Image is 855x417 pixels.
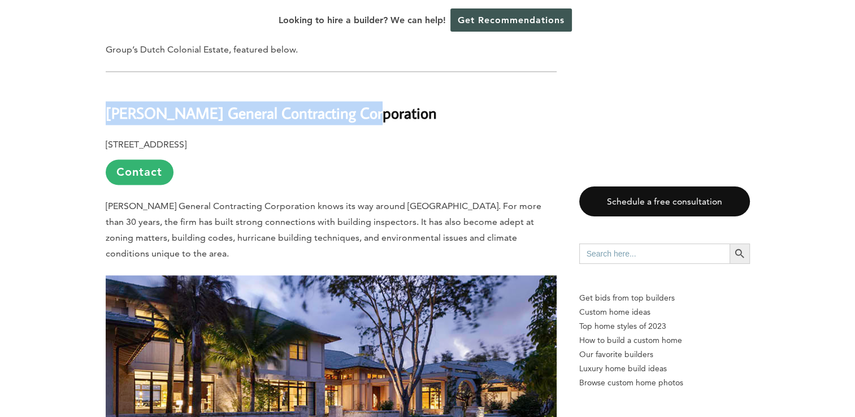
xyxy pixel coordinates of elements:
a: Our favorite builders [579,347,750,362]
a: Custom home ideas [579,305,750,319]
a: Browse custom home photos [579,376,750,390]
a: Contact [106,159,173,185]
b: [PERSON_NAME] General Contracting Corporation [106,103,437,123]
span: [PERSON_NAME] General Contracting Corporation knows its way around [GEOGRAPHIC_DATA]. For more th... [106,201,541,259]
svg: Search [734,247,746,260]
a: Get Recommendations [450,8,572,32]
input: Search here... [579,244,730,264]
b: [STREET_ADDRESS] [106,139,186,150]
a: Top home styles of 2023 [579,319,750,333]
a: Luxury home build ideas [579,362,750,376]
a: Schedule a free consultation [579,186,750,216]
p: Get bids from top builders [579,291,750,305]
a: How to build a custom home [579,333,750,347]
